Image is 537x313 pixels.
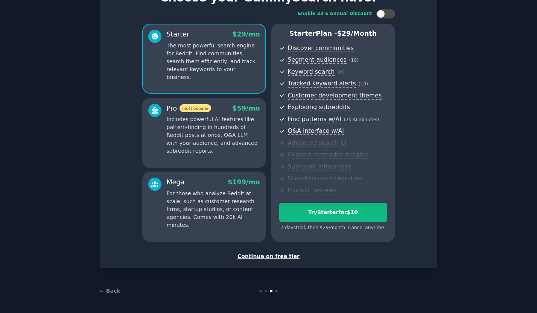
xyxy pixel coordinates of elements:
div: Starter [167,30,190,39]
div: 7 days trial, then $ 29 /month . Cancel anytime. [279,225,387,231]
span: Product Reviews [288,187,336,194]
span: Discover communities [288,44,354,52]
span: Subreddit influencers [288,163,351,171]
span: Segment audiences [288,56,347,64]
span: ( 2k AI minutes ) [344,117,379,122]
p: For those who analyze Reddit at scale, such as customer research firms, startup studios, or conte... [167,190,260,229]
span: Exploding subreddits [288,103,350,111]
span: Customer development themes [288,92,382,100]
div: Continue on free tier [108,252,429,260]
span: Q&A interface w/AI [288,127,344,135]
span: $ 199 /mo [228,178,260,186]
span: Find patterns w/AI [288,115,341,123]
div: Enable 33% Annual Discount [298,11,373,17]
div: Pro [167,104,211,113]
span: most popular [180,104,211,112]
span: Slack/Discord integration [288,175,362,182]
span: $ 29 /mo [232,30,260,38]
span: $ 29 /month [337,30,377,37]
span: Content promotion insights [288,151,369,159]
div: Mega [167,178,185,187]
span: ( 10 ) [359,81,368,87]
p: Starter Plan - [279,29,387,38]
div: Try Starter for $10 [280,208,387,216]
p: Includes powerful AI features like pattern-finding in hundreds of Reddit posts at once, Q&A LLM w... [167,115,260,155]
span: Tracked keyword alerts [288,80,356,88]
span: ( 10 ) [349,58,359,63]
span: Advanced search UI [288,139,347,147]
span: Keyword search [288,68,335,76]
span: ( ∞ ) [337,70,345,75]
span: $ 59 /mo [232,105,260,112]
p: The most powerful search engine for Reddit. Find communities, search them efficiently, and track ... [167,42,260,81]
a: ← Back [100,288,120,294]
button: TryStarterfor$10 [279,203,387,222]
